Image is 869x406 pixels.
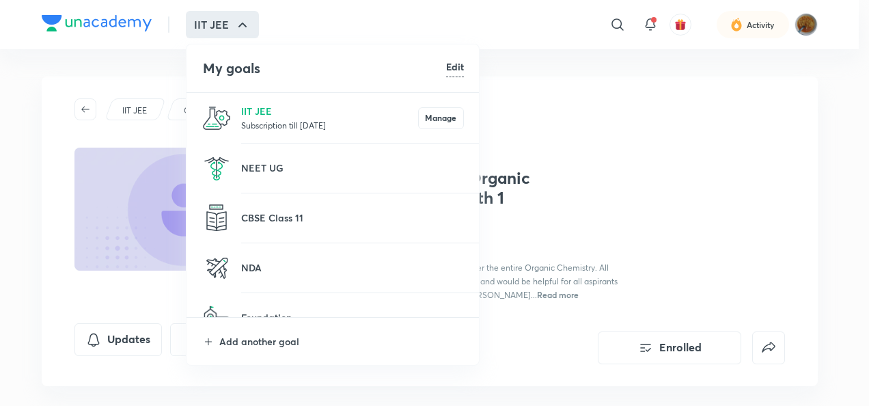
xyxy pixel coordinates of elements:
p: NDA [241,260,464,275]
button: Manage [418,107,464,129]
p: Subscription till [DATE] [241,118,418,132]
img: CBSE Class 11 [203,204,230,232]
h6: Edit [446,59,464,74]
img: NDA [203,254,230,282]
p: Foundation [241,310,464,325]
p: NEET UG [241,161,464,175]
img: Foundation [203,304,230,331]
p: IIT JEE [241,104,418,118]
p: Add another goal [219,334,464,349]
img: IIT JEE [203,105,230,132]
p: CBSE Class 11 [241,211,464,225]
img: NEET UG [203,154,230,182]
h4: My goals [203,58,446,79]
